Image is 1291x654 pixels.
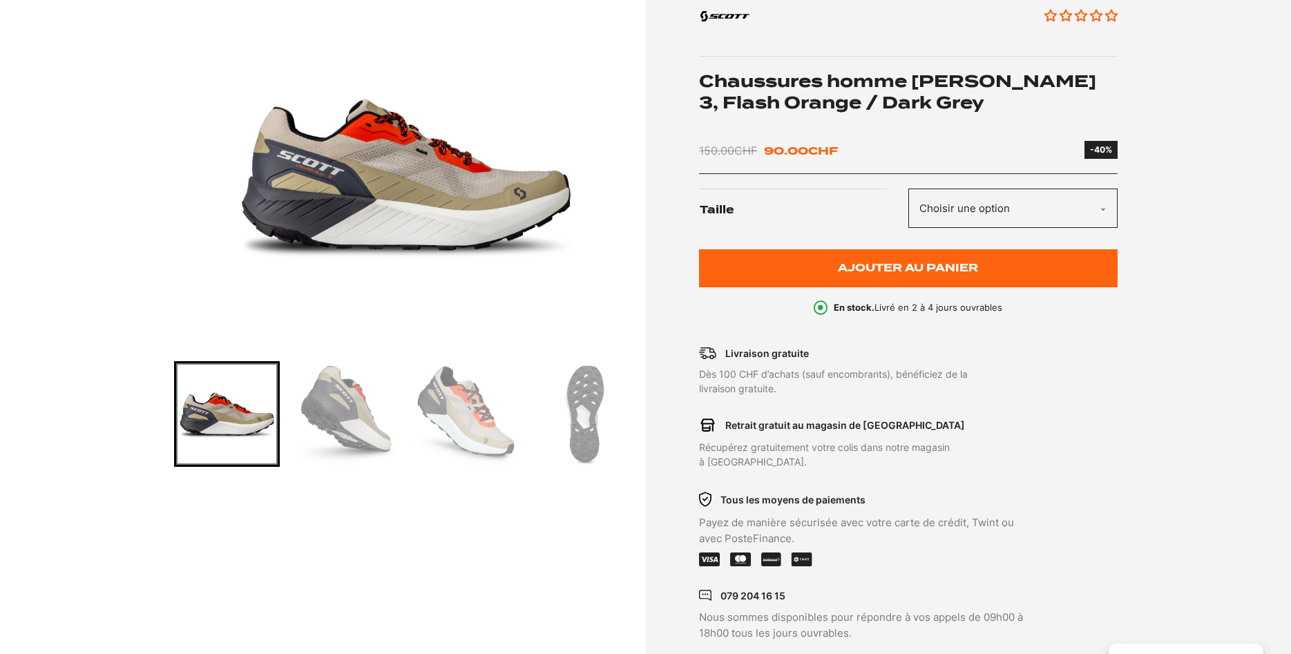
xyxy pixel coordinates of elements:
[699,144,757,157] bdi: 150.00
[808,144,838,157] span: CHF
[1090,144,1112,156] div: -40%
[699,515,1033,546] p: Payez de manière sécurisée avec votre carte de crédit, Twint ou avec PosteFinance.
[720,588,785,603] p: 079 204 16 15
[725,418,965,432] p: Retrait gratuit au magasin de [GEOGRAPHIC_DATA]
[174,2,639,347] div: 1 of 6
[699,249,1118,287] button: Ajouter au panier
[699,367,1033,396] p: Dès 100 CHF d’achats (sauf encombrants), bénéficiez de la livraison gratuite.
[174,361,280,467] div: Go to slide 1
[764,144,838,157] bdi: 90.00
[834,302,874,313] b: En stock.
[699,70,1118,113] h1: Chaussures homme [PERSON_NAME] 3, Flash Orange / Dark Grey
[533,361,638,467] div: Go to slide 4
[413,361,519,467] div: Go to slide 3
[838,262,978,274] span: Ajouter au panier
[699,440,1033,469] p: Récupérez gratuitement votre colis dans notre magasin à [GEOGRAPHIC_DATA].
[294,361,399,467] div: Go to slide 2
[725,346,809,360] p: Livraison gratuite
[720,492,866,507] p: Tous les moyens de paiements
[700,189,908,232] label: Taille
[734,144,757,157] span: CHF
[834,301,1002,315] p: Livré en 2 à 4 jours ouvrables
[699,610,1033,641] p: Nous sommes disponibles pour répondre à vos appels de 09h00 à 18h00 tous les jours ouvrables.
